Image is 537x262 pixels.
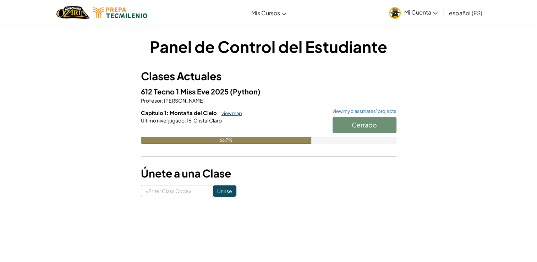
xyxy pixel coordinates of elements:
[141,137,311,144] div: 66.7%
[141,109,218,116] span: Capítulo 1: Montaña del Cielo
[141,97,162,104] span: Profesor
[186,117,193,124] span: 16.
[141,68,396,84] h3: Clases Actuales
[141,36,396,58] h1: Panel de Control del Estudiante
[141,165,396,181] h3: Únete a una Clase
[248,3,290,22] a: Mis Cursos
[185,117,186,124] span: :
[141,117,185,124] span: Último nivel jugado
[141,185,213,197] input: <Enter Class Code>
[162,97,163,104] span: :
[230,87,261,96] span: (Python)
[404,9,438,16] span: Mi Cuenta
[93,7,147,18] img: Tecmilenio logo
[163,97,204,104] span: [PERSON_NAME]
[193,117,222,124] span: Cristal Claro
[445,3,486,22] a: español (ES)
[56,5,89,20] img: Home
[213,185,236,197] input: Unirse
[218,110,242,116] a: view map
[385,1,441,24] a: Mi Cuenta
[389,7,401,19] img: avatar
[449,9,482,17] span: español (ES)
[251,9,280,17] span: Mis Cursos
[141,87,230,96] span: 612 Tecno 1 Miss Eve 2025
[56,5,89,20] a: Ozaria by CodeCombat logo
[329,109,396,114] a: view my classmates' projects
